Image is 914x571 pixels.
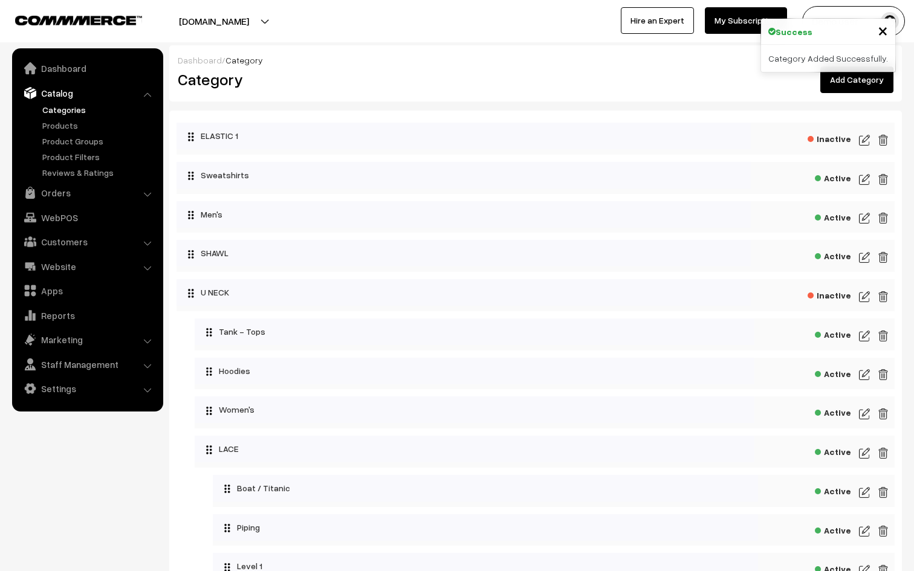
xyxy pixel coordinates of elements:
img: edit [878,446,889,460]
a: COMMMERCE [15,12,121,27]
h2: Category [178,70,527,89]
a: Catalog [15,82,159,104]
img: drag [206,327,213,337]
img: edit [878,133,889,147]
img: edit [859,367,870,382]
img: edit [859,211,870,225]
span: Inactive [808,286,851,302]
img: drag [224,523,231,533]
div: LACE [195,436,754,462]
a: Dashboard [178,55,222,65]
div: U NECK [177,279,751,306]
span: Active [815,443,851,458]
a: WebPOS [15,207,159,228]
span: Active [815,326,851,341]
div: Category Added Successfully. [761,45,895,72]
img: drag [187,210,195,220]
div: Piping [213,514,758,541]
button: Demo user [802,6,905,36]
div: Boat / Titanic [213,475,758,502]
img: edit [878,289,889,304]
a: Customers [15,231,159,253]
strong: Success [776,25,812,38]
a: Settings [15,378,159,399]
img: edit [878,211,889,225]
img: drag [187,288,195,298]
img: edit [878,172,889,187]
a: My Subscription [705,7,787,34]
a: Apps [15,280,159,302]
div: Tank - Tops [195,318,754,345]
span: × [878,19,888,41]
a: Staff Management [15,353,159,375]
img: edit [878,367,889,382]
img: edit [859,133,870,147]
img: user [881,12,899,30]
a: Categories [39,103,159,116]
span: Active [815,208,851,224]
img: edit [859,407,870,421]
a: Product Groups [39,135,159,147]
div: Hoodies [195,358,754,384]
a: Product Filters [39,150,159,163]
img: drag [206,445,213,454]
img: edit [859,289,870,304]
span: Category [225,55,263,65]
span: Active [815,521,851,537]
img: drag [187,132,195,141]
span: Active [815,365,851,380]
div: Women's [195,396,754,423]
img: edit [859,524,870,538]
img: edit [859,172,870,187]
div: / [178,54,893,66]
a: Add Category [820,66,893,93]
a: Hire an Expert [621,7,694,34]
button: [DOMAIN_NAME] [137,6,291,36]
img: edit [859,329,870,343]
img: edit [878,329,889,343]
a: Marketing [15,329,159,350]
img: edit [859,446,870,460]
span: Active [815,247,851,262]
img: edit [878,524,889,538]
span: Inactive [808,130,851,145]
img: edit [878,485,889,500]
div: Men's [177,201,751,228]
a: Dashboard [15,57,159,79]
button: Collapse [195,436,207,459]
div: ELASTIC 1 [177,123,751,149]
span: Active [815,482,851,497]
div: Sweatshirts [177,162,751,189]
a: Products [39,119,159,132]
a: Orders [15,182,159,204]
a: Website [15,256,159,277]
span: Active [815,404,851,419]
img: drag [224,484,231,494]
div: SHAWL [177,240,751,266]
img: edit [878,407,889,421]
img: COMMMERCE [15,16,142,25]
img: drag [206,367,213,376]
img: edit [878,250,889,265]
button: Close [878,21,888,39]
a: Reports [15,305,159,326]
img: edit [859,250,870,265]
img: drag [206,406,213,416]
img: edit [859,485,870,500]
img: drag [187,250,195,259]
a: Reviews & Ratings [39,166,159,179]
span: Active [815,169,851,184]
button: Collapse [177,279,189,302]
img: drag [187,171,195,181]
